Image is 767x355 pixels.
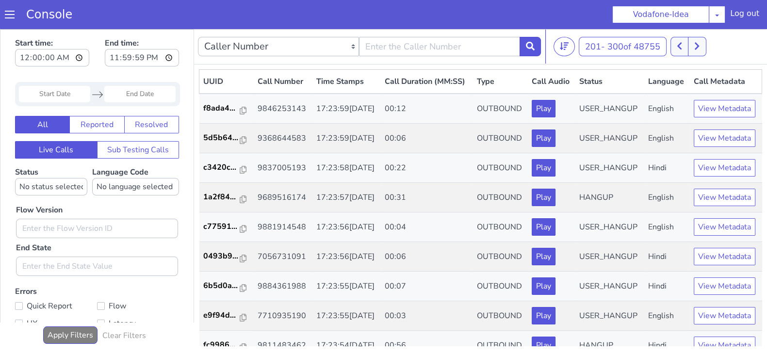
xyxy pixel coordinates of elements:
th: Call Metadata [690,41,762,65]
td: OUTBOUND [473,65,528,95]
th: Type [473,41,528,65]
label: Latency [97,288,179,301]
th: Time Stamps [312,41,381,65]
button: Reported [69,87,124,104]
td: 9837005193 [254,124,312,154]
th: UUID [199,41,254,65]
td: Hindi [644,213,690,242]
button: Play [532,307,555,325]
input: Enter the End State Value [16,227,178,247]
td: OUTBOUND [473,124,528,154]
td: Hindi [644,302,690,331]
p: 1a2f84... [203,162,240,174]
td: OUTBOUND [473,95,528,124]
td: USER_HANGUP [575,213,644,242]
td: OUTBOUND [473,183,528,213]
td: 9881914548 [254,183,312,213]
input: Enter the Flow Version ID [16,190,178,209]
th: Language [644,41,690,65]
a: 6b5d0a... [203,251,250,262]
button: Vodafone-Idea [612,6,709,23]
button: Play [532,189,555,207]
th: Status [575,41,644,65]
button: View Metadata [694,71,755,88]
td: 00:06 [381,95,473,124]
p: 0493b9... [203,221,240,233]
button: Live Calls [15,112,98,129]
td: 17:23:55[DATE] [312,272,381,302]
td: USER_HANGUP [575,65,644,95]
h6: Clear Filters [102,302,146,311]
label: UX [15,288,97,301]
button: Play [532,219,555,236]
td: 17:23:57[DATE] [312,154,381,183]
td: USER_HANGUP [575,183,644,213]
td: 00:56 [381,302,473,331]
button: Resolved [124,87,179,104]
td: HANGUP [575,154,644,183]
label: Flow [97,270,179,284]
td: 9811483462 [254,302,312,331]
td: English [644,65,690,95]
a: 0493b9... [203,221,250,233]
p: f8ada4... [203,73,240,85]
td: 17:23:59[DATE] [312,95,381,124]
a: c77591... [203,192,250,203]
input: Start time: [15,20,89,37]
td: 17:23:56[DATE] [312,213,381,242]
button: Play [532,278,555,295]
td: 17:23:59[DATE] [312,65,381,95]
td: 00:12 [381,65,473,95]
p: 6b5d0a... [203,251,240,262]
button: Play [532,248,555,266]
a: 5d5b64... [203,103,250,114]
td: Hindi [644,124,690,154]
label: End time: [105,5,179,40]
a: f8ada4... [203,73,250,85]
input: Start Date [19,57,90,73]
td: Hindi [644,242,690,272]
td: 00:22 [381,124,473,154]
p: c77591... [203,192,240,203]
button: View Metadata [694,307,755,325]
td: OUTBOUND [473,154,528,183]
button: View Metadata [694,100,755,118]
td: OUTBOUND [473,242,528,272]
td: USER_HANGUP [575,272,644,302]
td: OUTBOUND [473,302,528,331]
td: 7056731091 [254,213,312,242]
p: fc9986... [203,310,240,322]
button: View Metadata [694,278,755,295]
td: 17:23:54[DATE] [312,302,381,331]
td: 17:23:55[DATE] [312,242,381,272]
td: USER_HANGUP [575,95,644,124]
td: 00:04 [381,183,473,213]
p: c3420c... [203,132,240,144]
td: 17:23:58[DATE] [312,124,381,154]
td: 17:23:56[DATE] [312,183,381,213]
td: USER_HANGUP [575,242,644,272]
td: 00:03 [381,272,473,302]
label: Flow Version [16,175,63,187]
td: 7710935190 [254,272,312,302]
button: View Metadata [694,160,755,177]
span: 300 of 48755 [607,12,660,23]
a: c3420c... [203,132,250,144]
td: 9884361988 [254,242,312,272]
td: English [644,272,690,302]
input: Enter the Caller Number [359,8,520,27]
button: Apply Filters [43,297,98,315]
a: fc9986... [203,310,250,322]
button: 201- 300of 48755 [579,8,667,27]
button: Play [532,130,555,147]
label: Start time: [15,5,89,40]
button: Play [532,100,555,118]
button: View Metadata [694,130,755,147]
button: View Metadata [694,219,755,236]
button: View Metadata [694,248,755,266]
th: Call Duration (MM:SS) [381,41,473,65]
td: English [644,183,690,213]
p: 5d5b64... [203,103,240,114]
label: Status [15,138,87,166]
label: Language Code [92,138,179,166]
